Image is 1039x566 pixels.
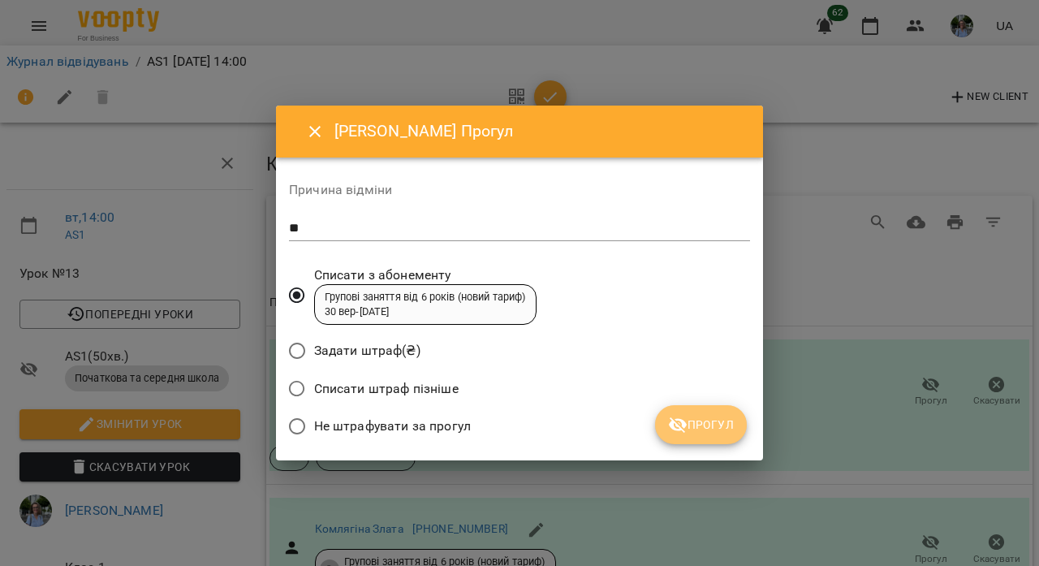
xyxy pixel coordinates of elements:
label: Причина відміни [289,184,750,197]
button: Прогул [655,405,747,444]
span: Списати штраф пізніше [314,379,459,399]
span: Списати з абонементу [314,266,537,285]
div: Групові заняття від 6 років (новий тариф) 30 вер - [DATE] [325,290,526,320]
span: Прогул [668,415,734,434]
span: Задати штраф(₴) [314,341,420,361]
h6: [PERSON_NAME] Прогул [334,119,744,144]
button: Close [295,112,334,151]
span: Не штрафувати за прогул [314,417,471,436]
